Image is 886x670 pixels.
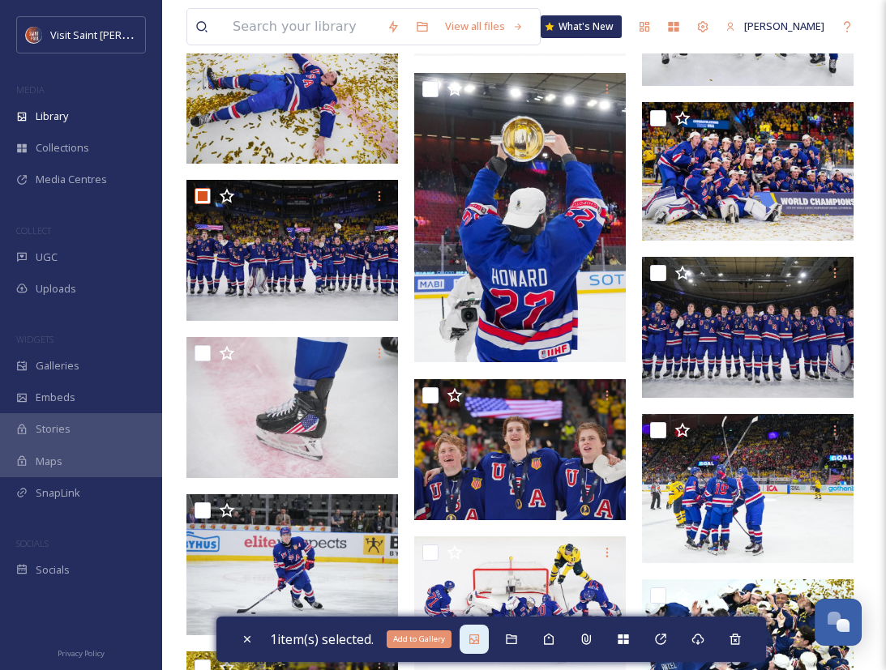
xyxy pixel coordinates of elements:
img: 901077408.jpg [186,337,398,478]
img: 901077687.jpg [186,180,398,321]
span: Socials [36,562,70,578]
span: Maps [36,454,62,469]
span: MEDIA [16,83,45,96]
span: Galleries [36,358,79,373]
input: Search your library [225,9,379,45]
span: SOCIALS [16,537,49,549]
span: SnapLink [36,485,80,501]
img: 901077683.jpg [414,378,626,519]
span: WIDGETS [16,333,54,345]
img: Visit%20Saint%20Paul%20Updated%20Profile%20Image.jpg [26,27,42,43]
span: Media Centres [36,172,107,187]
div: Add to Gallery [387,630,452,648]
img: 901073666.jpg [642,102,854,241]
span: Visit Saint [PERSON_NAME] [50,27,180,42]
span: Embeds [36,390,75,405]
a: [PERSON_NAME] [717,11,832,42]
img: 901077737.jpg [186,23,398,164]
img: 901073609.jpg [642,414,854,563]
span: Stories [36,421,71,437]
span: Library [36,109,68,124]
span: Uploads [36,281,76,297]
img: 901073694.jpg [414,73,626,363]
img: 901077260.jpg [186,494,398,635]
span: COLLECT [16,224,51,237]
span: [PERSON_NAME] [744,19,824,33]
span: 1 item(s) selected. [270,630,374,648]
a: What's New [541,15,622,38]
img: 901077682.jpg [642,257,854,398]
button: Open Chat [815,599,862,646]
span: Collections [36,140,89,156]
a: View all files [437,11,532,42]
a: Privacy Policy [58,642,105,662]
span: UGC [36,250,58,265]
span: Privacy Policy [58,648,105,659]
